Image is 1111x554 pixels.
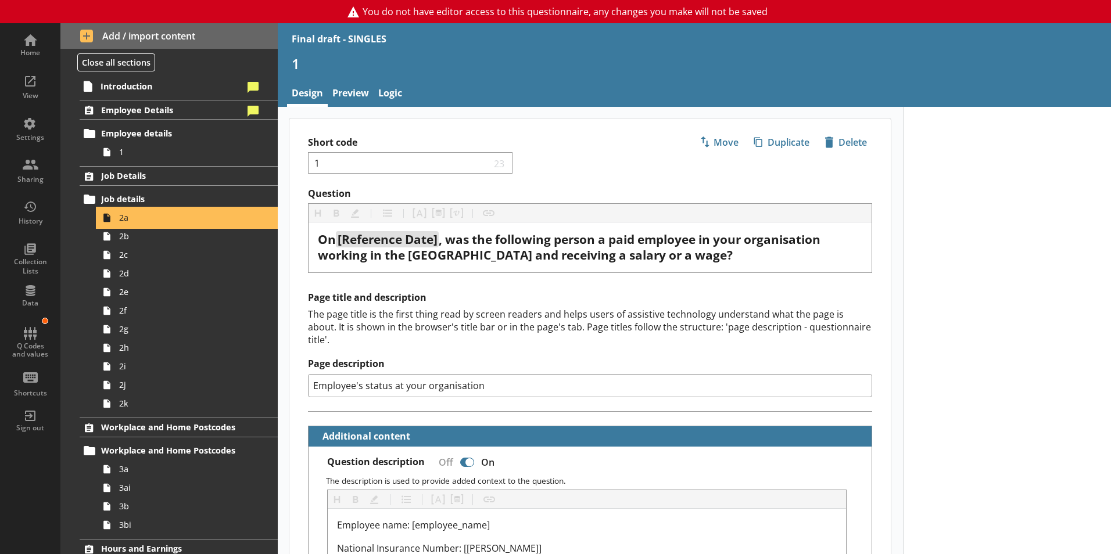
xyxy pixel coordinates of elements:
span: 2b [119,231,248,242]
span: 2g [119,323,248,334]
span: 2j [119,379,248,390]
a: 2i [98,357,278,376]
div: Question [318,232,862,263]
a: Logic [374,82,407,107]
div: Shortcuts [10,388,51,398]
li: Job details2a2b2c2d2e2f2g2h2i2j2k [85,190,278,413]
label: Question description [327,456,425,468]
span: 3a [119,463,248,474]
p: The description is used to provide added context to the question. [326,475,863,486]
span: Employee details [101,128,243,139]
span: 3ai [119,482,248,493]
a: Employee Details [80,100,278,120]
h1: 1 [292,55,1097,73]
div: History [10,217,51,226]
a: 2j [98,376,278,394]
a: 2g [98,320,278,339]
div: Home [10,48,51,57]
div: Off [429,452,458,472]
div: Settings [10,133,51,142]
button: Delete [819,132,872,152]
span: 2h [119,342,248,353]
a: 2k [98,394,278,413]
a: 3bi [98,516,278,534]
span: 3b [119,501,248,512]
a: Introduction [79,77,278,95]
a: Design [287,82,328,107]
span: 2a [119,212,248,223]
a: 2h [98,339,278,357]
span: Duplicate [749,133,814,152]
div: On [476,452,504,472]
div: Data [10,298,51,308]
li: Workplace and Home PostcodesWorkplace and Home Postcodes3a3ai3b3bi [60,418,278,534]
a: Job Details [80,166,278,186]
a: 3ai [98,479,278,497]
label: Page description [308,358,872,370]
a: 2a [98,208,278,227]
a: 2c [98,246,278,264]
div: Sign out [10,423,51,433]
li: Workplace and Home Postcodes3a3ai3b3bi [85,441,278,534]
a: Workplace and Home Postcodes [80,441,278,460]
span: Employee Details [101,105,243,116]
span: 3bi [119,519,248,530]
span: Workplace and Home Postcodes [101,422,243,433]
a: Job details [80,190,278,208]
li: Employee details1 [85,124,278,161]
span: , was the following person a paid employee in your organisation working in the [GEOGRAPHIC_DATA] ... [318,231,823,263]
h2: Page title and description [308,292,872,304]
span: 23 [492,157,508,168]
span: 2e [119,286,248,297]
span: Move [695,133,743,152]
label: Question [308,188,872,200]
button: Add / import content [60,23,278,49]
label: Short code [308,136,590,149]
span: On [318,231,336,247]
div: Final draft - SINGLES [292,33,386,45]
a: 2d [98,264,278,283]
li: Employee DetailsEmployee details1 [60,100,278,161]
button: Close all sections [77,53,155,71]
span: 2c [119,249,248,260]
button: Duplicate [748,132,815,152]
button: Move [694,132,744,152]
span: Hours and Earnings [101,543,243,554]
div: Collection Lists [10,257,51,275]
div: Q Codes and values [10,342,51,359]
span: 2k [119,398,248,409]
a: 2e [98,283,278,301]
button: Additional content [313,426,413,447]
span: [Reference Date] [338,231,438,247]
div: Sharing [10,175,51,184]
span: Workplace and Home Postcodes [101,445,243,456]
span: Job Details [101,170,243,181]
span: Introduction [101,81,243,92]
a: 2f [98,301,278,320]
span: 2i [119,361,248,372]
span: Job details [101,193,243,204]
span: 1 [119,146,248,157]
span: 2f [119,305,248,316]
span: Employee name: [employee_name] [337,519,490,531]
div: The page title is the first thing read by screen readers and helps users of assistive technology ... [308,308,872,346]
a: Employee details [80,124,278,143]
span: Add / import content [80,30,259,42]
li: Job DetailsJob details2a2b2c2d2e2f2g2h2i2j2k [60,166,278,413]
a: Workplace and Home Postcodes [80,418,278,437]
a: 3a [98,460,278,479]
div: View [10,91,51,100]
a: 3b [98,497,278,516]
a: 1 [98,143,278,161]
span: 2d [119,268,248,279]
a: Preview [328,82,374,107]
a: 2b [98,227,278,246]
